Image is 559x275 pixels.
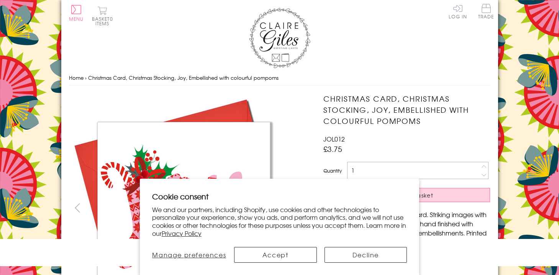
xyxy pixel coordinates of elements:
button: Menu [69,5,84,21]
button: Accept [234,247,317,263]
button: Manage preferences [152,247,226,263]
span: Menu [69,15,84,22]
a: Trade [478,4,494,20]
img: Claire Giles Greetings Cards [249,8,310,68]
span: 0 items [95,15,113,27]
span: £3.75 [323,143,342,154]
span: JOL012 [323,134,345,143]
span: › [85,74,87,81]
span: Manage preferences [152,250,226,259]
span: Christmas Card, Christmas Stocking, Joy, Embellished with colourful pompoms [88,74,279,81]
a: Privacy Policy [162,229,202,238]
button: prev [69,199,86,216]
a: Log In [449,4,467,19]
button: Basket0 items [92,6,113,26]
h2: Cookie consent [152,191,407,202]
span: Trade [478,4,494,19]
h1: Christmas Card, Christmas Stocking, Joy, Embellished with colourful pompoms [323,93,490,126]
a: Home [69,74,84,81]
button: Decline [325,247,407,263]
nav: breadcrumbs [69,70,490,86]
label: Quantity [323,167,342,174]
p: We and our partners, including Shopify, use cookies and other technologies to personalize your ex... [152,206,407,237]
